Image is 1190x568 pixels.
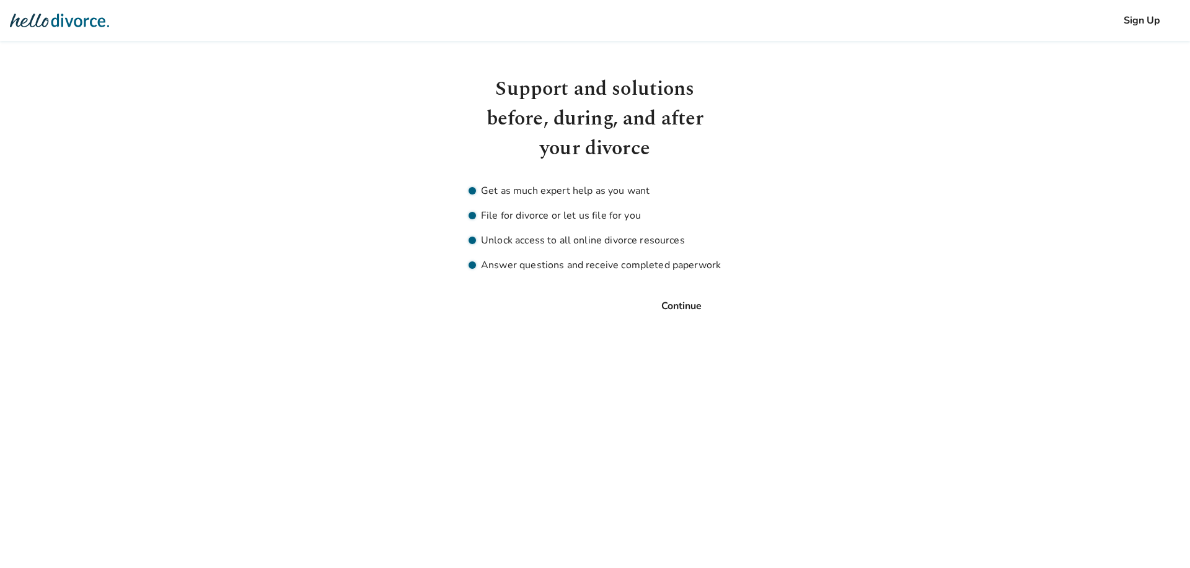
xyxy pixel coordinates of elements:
[641,292,721,320] button: Continue
[10,8,109,33] img: Hello Divorce Logo
[469,208,721,223] li: File for divorce or let us file for you
[469,74,721,164] h1: Support and solutions before, during, and after your divorce
[469,258,721,273] li: Answer questions and receive completed paperwork
[469,233,721,248] li: Unlock access to all online divorce resources
[1104,7,1180,34] button: Sign Up
[469,183,721,198] li: Get as much expert help as you want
